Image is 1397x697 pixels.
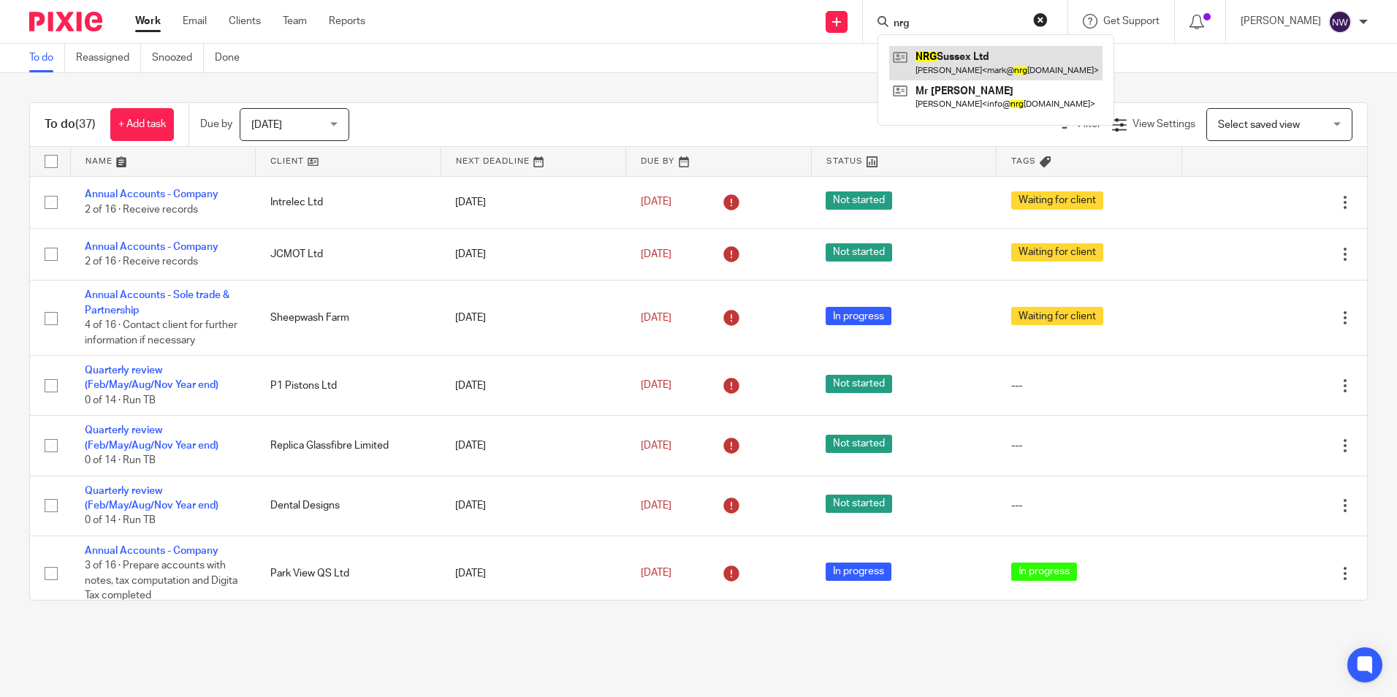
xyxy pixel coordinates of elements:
a: Reassigned [76,44,141,72]
a: Clients [229,14,261,28]
span: [DATE] [641,197,671,207]
span: 0 of 14 · Run TB [85,395,156,405]
td: [DATE] [441,228,626,280]
span: Not started [826,243,892,262]
a: Reports [329,14,365,28]
div: --- [1011,498,1168,513]
span: Waiting for client [1011,307,1103,325]
td: Intrelec Ltd [256,176,441,228]
a: Quarterly review (Feb/May/Aug/Nov Year end) [85,365,218,390]
a: Work [135,14,161,28]
span: (37) [75,118,96,130]
span: [DATE] [641,568,671,579]
td: [DATE] [441,176,626,228]
p: Due by [200,117,232,132]
a: Quarterly review (Feb/May/Aug/Nov Year end) [85,486,218,511]
span: View Settings [1133,119,1195,129]
td: P1 Pistons Ltd [256,356,441,416]
div: --- [1011,378,1168,393]
h1: To do [45,117,96,132]
img: Pixie [29,12,102,31]
span: Not started [826,191,892,210]
td: Replica Glassfibre Limited [256,416,441,476]
p: [PERSON_NAME] [1241,14,1321,28]
td: JCMOT Ltd [256,228,441,280]
span: Tags [1011,157,1036,165]
span: [DATE] [641,249,671,259]
span: [DATE] [641,500,671,511]
a: Email [183,14,207,28]
span: In progress [1011,563,1077,581]
td: [DATE] [441,281,626,356]
span: [DATE] [641,441,671,451]
span: 0 of 14 · Run TB [85,515,156,525]
span: Not started [826,375,892,393]
span: Not started [826,435,892,453]
a: + Add task [110,108,174,141]
span: In progress [826,563,891,581]
span: Waiting for client [1011,243,1103,262]
a: Annual Accounts - Company [85,546,218,556]
a: Done [215,44,251,72]
span: [DATE] [641,313,671,323]
a: Annual Accounts - Sole trade & Partnership [85,290,229,315]
td: [DATE] [441,476,626,536]
a: Annual Accounts - Company [85,189,218,199]
span: Waiting for client [1011,191,1103,210]
a: Snoozed [152,44,204,72]
span: 4 of 16 · Contact client for further information if necessary [85,320,237,346]
span: [DATE] [251,120,282,130]
td: [DATE] [441,356,626,416]
td: Dental Designs [256,476,441,536]
a: Quarterly review (Feb/May/Aug/Nov Year end) [85,425,218,450]
div: --- [1011,438,1168,453]
td: Sheepwash Farm [256,281,441,356]
span: 3 of 16 · Prepare accounts with notes, tax computation and Digita Tax completed [85,560,237,601]
td: [DATE] [441,416,626,476]
span: Get Support [1103,16,1160,26]
a: Team [283,14,307,28]
span: Select saved view [1218,120,1300,130]
img: svg%3E [1328,10,1352,34]
span: 0 of 14 · Run TB [85,455,156,465]
span: [DATE] [641,381,671,391]
span: Not started [826,495,892,513]
span: In progress [826,307,891,325]
td: [DATE] [441,536,626,611]
span: 2 of 16 · Receive records [85,256,198,267]
input: Search [892,18,1024,31]
a: To do [29,44,65,72]
span: 2 of 16 · Receive records [85,205,198,215]
button: Clear [1033,12,1048,27]
a: Annual Accounts - Company [85,242,218,252]
td: Park View QS Ltd [256,536,441,611]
